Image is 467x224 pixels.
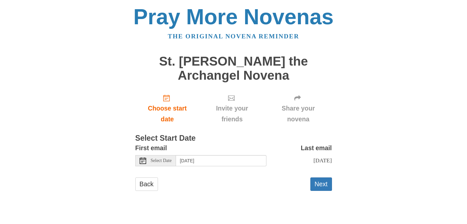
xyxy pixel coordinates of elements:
a: Back [135,177,158,191]
a: Choose start date [135,89,200,128]
span: [DATE] [313,157,332,164]
a: Pray More Novenas [133,5,334,29]
label: Last email [301,143,332,153]
span: Select Date [151,158,172,163]
span: Share your novena [271,103,325,125]
span: Invite your friends [206,103,258,125]
div: Click "Next" to confirm your start date first. [265,89,332,128]
span: Choose start date [142,103,193,125]
a: The original novena reminder [168,33,299,40]
label: First email [135,143,167,153]
h3: Select Start Date [135,134,332,143]
button: Next [310,177,332,191]
div: Click "Next" to confirm your start date first. [199,89,264,128]
h1: St. [PERSON_NAME] the Archangel Novena [135,54,332,82]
